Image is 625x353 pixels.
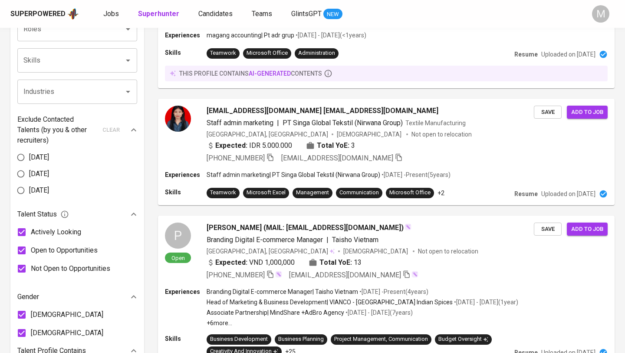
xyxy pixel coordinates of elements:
[337,130,403,139] span: [DEMOGRAPHIC_DATA]
[29,169,49,179] span: [DATE]
[534,106,562,119] button: Save
[538,224,557,234] span: Save
[514,190,538,198] p: Resume
[215,140,247,151] b: Expected:
[571,224,603,234] span: Add to job
[534,223,562,236] button: Save
[249,70,291,77] span: AI-generated
[198,9,234,20] a: Candidates
[541,50,595,59] p: Uploaded on [DATE]
[291,10,322,18] span: GlintsGPT
[334,335,428,343] div: Project Management, Communication
[31,227,81,237] span: Actively Looking
[165,223,191,249] div: P
[247,49,288,57] div: Microsoft Office
[103,10,119,18] span: Jobs
[291,9,342,20] a: GlintsGPT NEW
[289,271,401,279] span: [EMAIL_ADDRESS][DOMAIN_NAME]
[571,107,603,117] span: Add to job
[389,189,431,197] div: Microsoft Office
[405,223,411,230] img: magic_wand.svg
[296,189,329,197] div: Management
[31,263,110,274] span: Not Open to Opportunities
[158,99,615,205] a: [EMAIL_ADDRESS][DOMAIN_NAME] [EMAIL_ADDRESS][DOMAIN_NAME]Staff admin marketing|PT Singa Global Te...
[380,170,451,179] p: • [DATE] - Present ( 5 years )
[278,335,324,343] div: Business Planning
[411,130,472,139] p: Not open to relocation
[165,106,191,132] img: 96ed7268e52b9665684ad545cb8049ea.jpg
[179,69,322,78] p: this profile contains contents
[339,189,379,197] div: Communication
[207,31,294,40] p: magang accounting | Pt adr grup
[29,185,49,196] span: [DATE]
[405,120,466,127] span: Textile Manufacturing
[437,189,444,197] p: +2
[351,140,355,151] span: 3
[277,118,279,128] span: |
[418,247,478,256] p: Not open to relocation
[541,190,595,198] p: Uploaded on [DATE]
[207,298,453,306] p: Head of Marketing & Business Development | VIANCO - [GEOGRAPHIC_DATA] Indian Spices
[281,154,393,162] span: [EMAIL_ADDRESS][DOMAIN_NAME]
[247,189,286,197] div: Microsoft Excel
[165,31,207,40] p: Experiences
[165,287,207,296] p: Experiences
[31,328,103,338] span: [DEMOGRAPHIC_DATA]
[343,247,409,256] span: [DEMOGRAPHIC_DATA]
[198,10,233,18] span: Candidates
[538,107,557,117] span: Save
[358,287,428,296] p: • [DATE] - Present ( 4 years )
[207,247,335,256] div: [GEOGRAPHIC_DATA], [GEOGRAPHIC_DATA]
[122,86,134,98] button: Open
[168,254,188,262] span: Open
[207,236,323,244] span: Branding Digital E-commerce Manager
[298,49,335,57] div: Administration
[215,257,247,268] b: Expected:
[294,31,366,40] p: • [DATE] - [DATE] ( <1 years )
[31,310,103,320] span: [DEMOGRAPHIC_DATA]
[165,48,207,57] p: Skills
[165,188,207,196] p: Skills
[17,288,137,306] div: Gender
[207,170,380,179] p: Staff admin marketing | PT Singa Global Tekstil (Nirwana Group)
[319,257,352,268] b: Total YoE:
[122,23,134,35] button: Open
[103,9,121,20] a: Jobs
[138,9,181,20] a: Superhunter
[252,9,274,20] a: Teams
[207,119,273,127] span: Staff admin marketing
[354,257,362,268] span: 13
[283,119,403,127] span: PT Singa Global Tekstil (Nirwana Group)
[275,271,282,278] img: magic_wand.svg
[453,298,518,306] p: • [DATE] - [DATE] ( 1 year )
[122,54,134,67] button: Open
[138,10,179,18] b: Superhunter
[317,140,349,151] b: Total YoE:
[332,236,378,244] span: Taisho Vietnam
[17,114,137,146] div: Exclude Contacted Talents (by you & other recruiters)clear
[17,209,69,220] span: Talent Status
[567,223,608,236] button: Add to job
[207,319,518,327] p: +6 more ...
[207,271,265,279] span: [PHONE_NUMBER]
[207,130,328,139] div: [GEOGRAPHIC_DATA], [GEOGRAPHIC_DATA]
[210,335,268,343] div: Business Development
[29,152,49,163] span: [DATE]
[165,170,207,179] p: Experiences
[207,154,265,162] span: [PHONE_NUMBER]
[17,206,137,223] div: Talent Status
[210,189,236,197] div: Teamwork
[207,308,344,317] p: Associate Partnership | MindShare +AdBro Agency
[10,9,66,19] div: Superpowered
[207,106,438,116] span: [EMAIL_ADDRESS][DOMAIN_NAME] [EMAIL_ADDRESS][DOMAIN_NAME]
[67,7,79,20] img: app logo
[411,271,418,278] img: magic_wand.svg
[326,235,329,245] span: |
[207,287,358,296] p: Branding Digital E-commerce Manager | Taisho Vietnam
[210,49,236,57] div: Teamwork
[438,335,488,343] div: Budget Oversight
[592,5,609,23] div: M
[514,50,538,59] p: Resume
[165,334,207,343] p: Skills
[323,10,342,19] span: NEW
